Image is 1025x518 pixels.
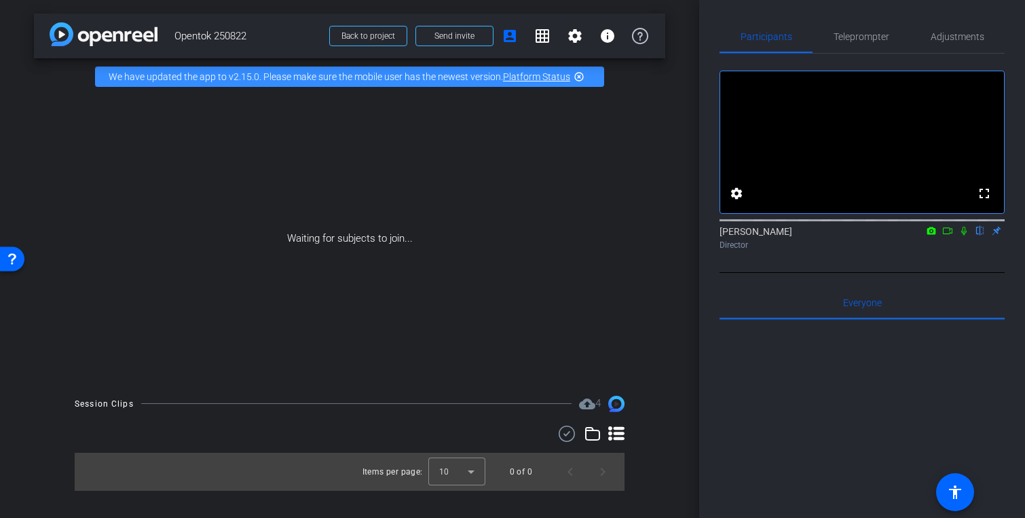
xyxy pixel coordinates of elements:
mat-icon: grid_on [534,28,551,44]
div: Session Clips [75,397,134,411]
a: Platform Status [503,71,570,82]
mat-icon: accessibility [947,484,963,500]
div: Items per page: [362,465,423,479]
div: 0 of 0 [510,465,532,479]
span: Back to project [341,31,395,41]
span: Destinations for your clips [579,396,601,412]
mat-icon: fullscreen [976,185,992,202]
div: [PERSON_NAME] [720,225,1005,251]
span: Adjustments [931,32,984,41]
button: Send invite [415,26,493,46]
span: Teleprompter [834,32,889,41]
div: Waiting for subjects to join... [34,95,665,382]
div: We have updated the app to v2.15.0. Please make sure the mobile user has the newest version. [95,67,604,87]
mat-icon: flip [972,224,988,236]
img: app-logo [50,22,157,46]
span: Participants [741,32,792,41]
img: Session clips [608,396,625,412]
mat-icon: settings [728,185,745,202]
mat-icon: info [599,28,616,44]
mat-icon: cloud_upload [579,396,595,412]
button: Previous page [554,456,586,488]
mat-icon: account_box [502,28,518,44]
mat-icon: settings [567,28,583,44]
span: Opentok 250822 [174,22,321,50]
mat-icon: highlight_off [574,71,584,82]
span: Send invite [434,31,474,41]
button: Next page [586,456,619,488]
div: Director [720,239,1005,251]
button: Back to project [329,26,407,46]
span: 4 [595,397,601,409]
span: Everyone [843,298,882,308]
